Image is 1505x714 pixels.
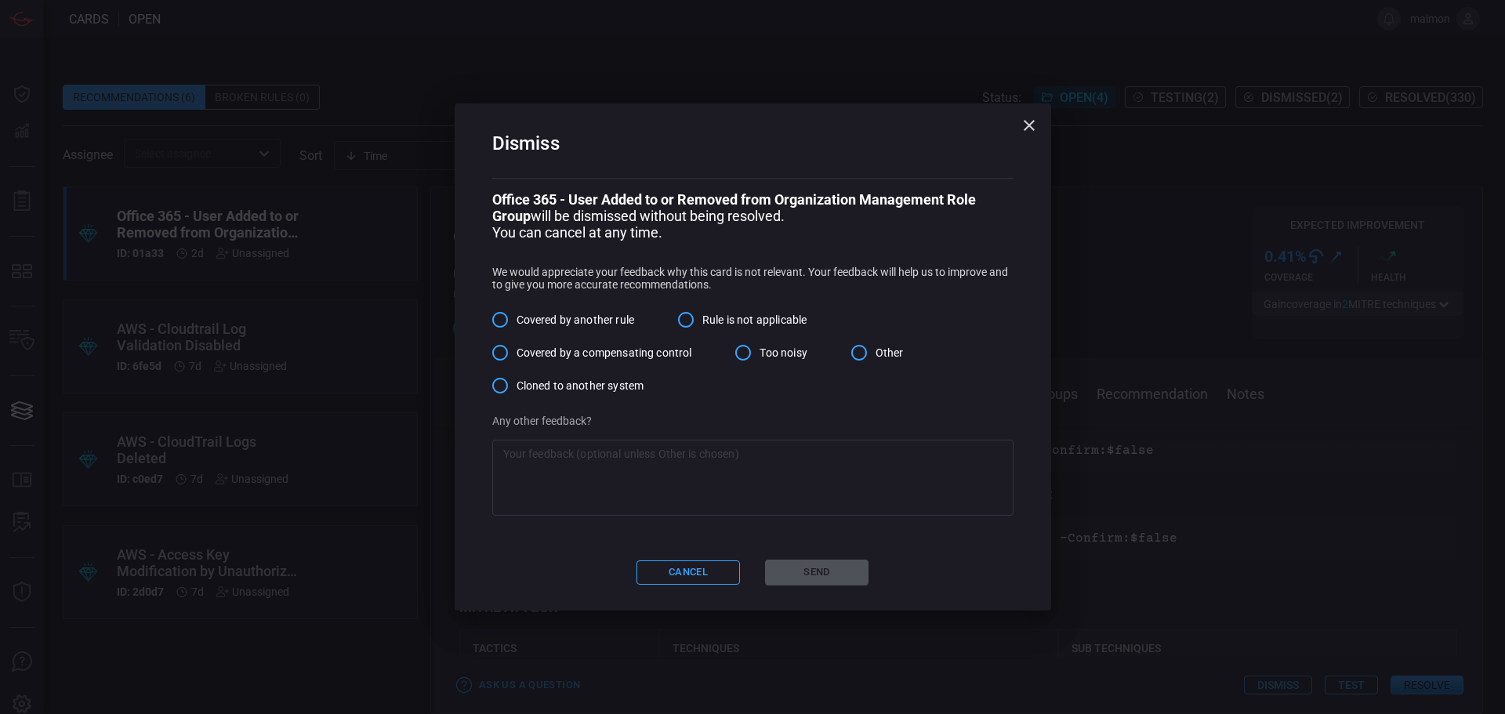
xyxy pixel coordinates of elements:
span: Covered by a compensating control [517,345,692,361]
b: Office 365 - User Added to or Removed from Organization Management Role Group [492,191,976,224]
span: Cloned to another system [517,378,644,394]
span: Too noisy [760,345,807,361]
p: Any other feedback? [492,415,1014,427]
span: Covered by another rule [517,312,634,328]
span: Rule is not applicable [702,312,807,328]
button: Cancel [636,560,740,585]
p: will be dismissed without being resolved. [492,191,1014,224]
p: You can cancel at any time. [492,224,1014,241]
span: Other [876,345,904,361]
h2: Dismiss [492,129,1014,178]
p: We would appreciate your feedback why this card is not relevant. Your feedback will help us to im... [492,266,1014,291]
